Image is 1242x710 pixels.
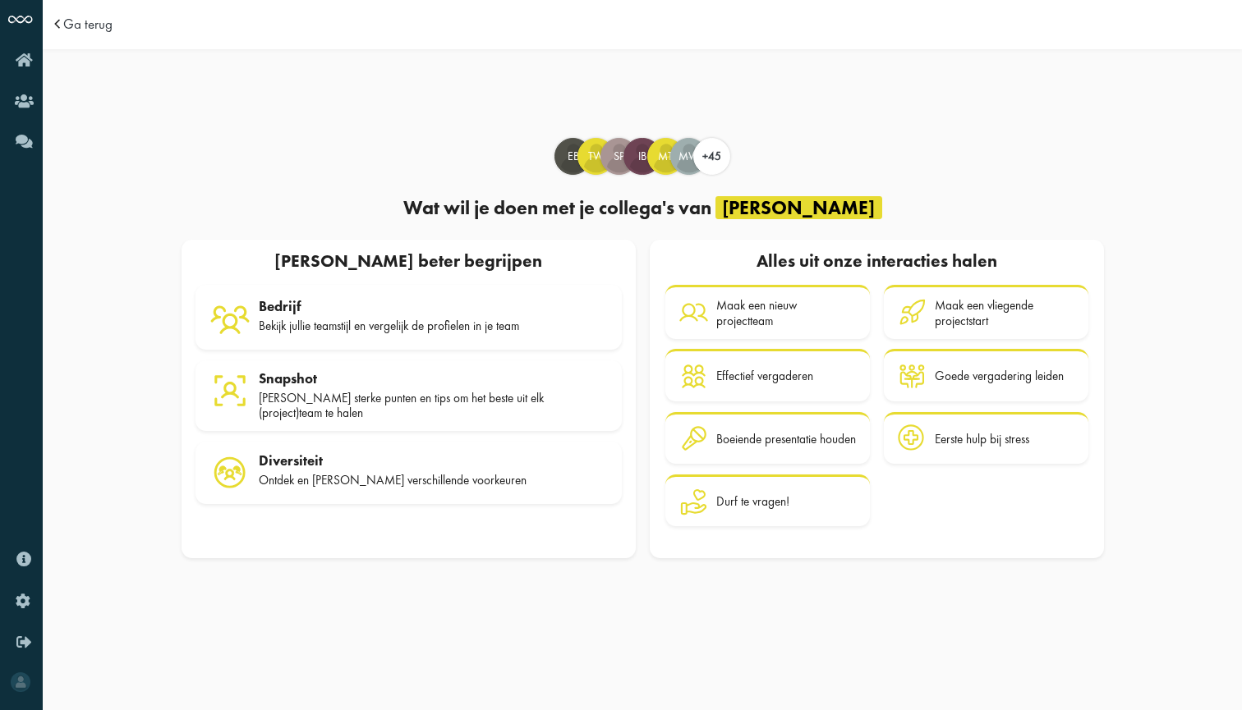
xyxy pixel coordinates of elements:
a: Effectief vergaderen [665,349,870,401]
div: Bedrijf [259,298,608,314]
span: Wat wil je doen met je collega's van [403,195,711,220]
div: Tim [577,138,614,175]
div: Max [670,138,707,175]
div: [PERSON_NAME] [715,196,882,219]
div: Ontdek en [PERSON_NAME] verschillende voorkeuren [259,473,608,488]
a: Bedrijf Bekijk jullie teamstijl en vergelijk de profielen in je team [195,285,622,350]
span: SP [601,149,637,165]
div: [PERSON_NAME] beter begrijpen [188,247,628,278]
div: Myrthe [647,138,684,175]
span: +45 [702,149,721,163]
span: EB [555,149,591,165]
a: Ga terug [63,17,113,31]
div: Diversiteit [259,452,608,469]
span: IB [624,149,660,165]
div: Effectief vergaderen [716,369,813,383]
a: Snapshot [PERSON_NAME] sterke punten en tips om het beste uit elk (project)team te halen [195,360,622,432]
a: Maak een vliegende projectstart [884,285,1088,338]
div: Alles uit onze interacties halen [664,247,1090,278]
div: Snapshot [259,370,608,387]
span: TW [578,149,614,165]
div: [PERSON_NAME] sterke punten en tips om het beste uit elk (project)team te halen [259,391,608,421]
span: MT [648,149,683,165]
div: Durf te vragen! [716,494,789,509]
div: Eerste hulp bij stress [935,432,1029,447]
div: Ivy [623,138,660,175]
div: Boeiende presentatie houden [716,432,856,447]
div: Goede vergadering leiden [935,369,1064,383]
div: Bekijk jullie teamstijl en vergelijk de profielen in je team [259,318,608,333]
div: Emma [554,138,591,175]
div: Selina [600,138,637,175]
a: Eerste hulp bij stress [884,412,1088,465]
a: Durf te vragen! [665,474,870,527]
a: Goede vergadering leiden [884,349,1088,401]
div: Maak een nieuw projectteam [716,298,856,328]
span: MW [671,149,706,165]
a: Boeiende presentatie houden [665,412,870,465]
a: Maak een nieuw projectteam [665,285,870,338]
div: Maak een vliegende projectstart [935,298,1074,328]
a: Diversiteit Ontdek en [PERSON_NAME] verschillende voorkeuren [195,442,622,504]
